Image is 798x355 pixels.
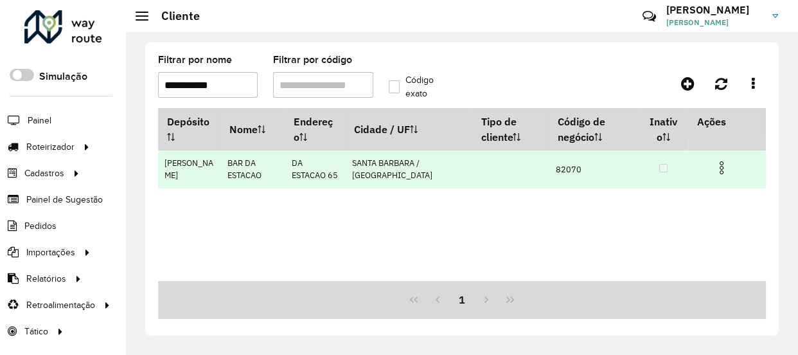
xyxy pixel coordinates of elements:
label: Filtrar por código [273,52,352,68]
th: Cidade / UF [345,108,472,150]
td: BAR DA ESTACAO [220,150,285,188]
th: Depósito [158,108,220,150]
th: Código de negócio [549,108,639,150]
span: [PERSON_NAME] [666,17,763,28]
th: Tipo de cliente [472,108,549,150]
label: Filtrar por nome [158,52,232,68]
a: Contato Rápido [635,3,663,30]
span: Roteirizador [26,140,75,154]
span: Cadastros [24,167,64,180]
label: Simulação [39,69,87,84]
td: SANTA BARBARA / [GEOGRAPHIC_DATA] [345,150,472,188]
td: DA ESTACAO 65 [285,150,345,188]
th: Endereço [285,108,345,150]
th: Nome [220,108,285,150]
td: [PERSON_NAME] [158,150,220,188]
span: Retroalimentação [26,298,95,312]
h3: [PERSON_NAME] [666,4,763,16]
span: Painel [28,114,51,127]
span: Tático [24,325,48,338]
span: Importações [26,246,75,259]
span: Relatórios [26,272,66,286]
td: 82070 [549,150,639,188]
h2: Cliente [148,9,200,23]
th: Inativo [639,108,689,150]
button: 1 [450,287,474,312]
label: Código exato [389,73,450,100]
span: Pedidos [24,219,57,233]
span: Painel de Sugestão [26,193,103,206]
th: Ações [688,108,765,135]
